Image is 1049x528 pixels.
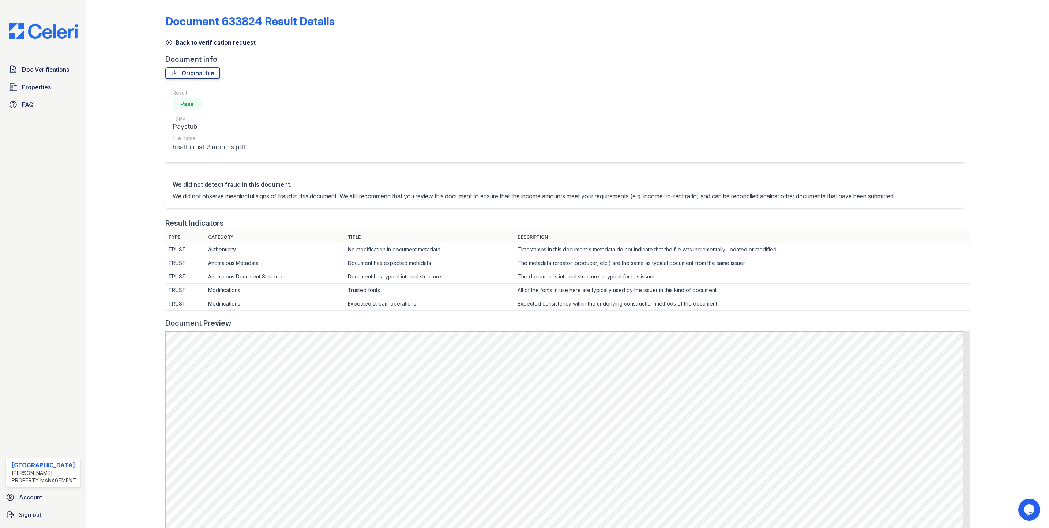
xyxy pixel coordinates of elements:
span: Properties [22,83,51,91]
span: Account [19,493,42,502]
td: Expected consistency within the underlying construction methods of the document. [515,297,970,311]
th: Description [515,231,970,243]
td: Document has expected metadata [345,256,515,270]
td: Modifications [205,284,345,297]
div: Document info [165,54,970,64]
a: Original file [165,67,220,79]
td: Expected stream operations [345,297,515,311]
div: Document Preview [165,318,232,328]
a: Document 633824 Result Details [165,15,335,28]
a: Properties [6,80,80,94]
th: Title [345,231,515,243]
iframe: chat widget [1018,499,1042,521]
img: CE_Logo_Blue-a8612792a0a2168367f1c8372b55b34899dd931a85d93a1a3d3e32e68fde9ad4.png [3,23,83,39]
span: Sign out [19,510,41,519]
div: Pass [173,98,202,110]
td: All of the fonts in use here are typically used by the issuer in this kind of document. [515,284,970,297]
span: FAQ [22,100,34,109]
div: Paystub [173,121,245,132]
td: TRUST [165,297,206,311]
td: TRUST [165,256,206,270]
a: Sign out [3,508,83,522]
td: TRUST [165,243,206,256]
td: Timestamps in this document's metadata do not indicate that the file was incrementally updated or... [515,243,970,256]
div: Type [173,114,245,121]
a: Doc Verifications [6,62,80,77]
div: healthtrust 2 months.pdf [173,142,245,152]
a: Account [3,490,83,505]
a: FAQ [6,97,80,112]
td: Authenticity [205,243,345,256]
td: Document has typical internal structure [345,270,515,284]
div: Result [173,89,245,97]
td: Anomalous Document Structure [205,270,345,284]
td: The document's internal structure is typical for this issuer. [515,270,970,284]
th: Category [205,231,345,243]
td: Anomalous Metadata [205,256,345,270]
div: File name [173,135,245,142]
div: Result Indicators [165,218,224,228]
p: We did not observe meaningful signs of fraud in this document. We still recommend that you review... [173,192,895,201]
span: Doc Verifications [22,65,69,74]
div: [GEOGRAPHIC_DATA] [12,461,78,469]
div: [PERSON_NAME] Property Management [12,469,78,484]
a: Back to verification request [165,38,256,47]
th: Type [165,231,206,243]
div: We did not detect fraud in this document. [173,180,895,189]
td: Modifications [205,297,345,311]
td: TRUST [165,284,206,297]
td: The metadata (creator, producer, etc.) are the same as typical document from the same issuer. [515,256,970,270]
td: Trusted fonts [345,284,515,297]
td: TRUST [165,270,206,284]
td: No modification in document metadata [345,243,515,256]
